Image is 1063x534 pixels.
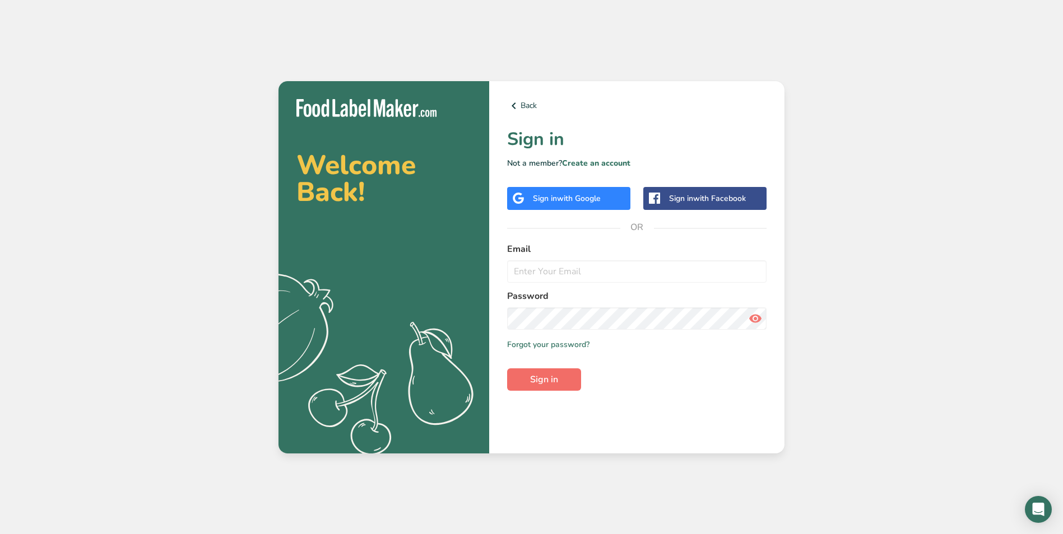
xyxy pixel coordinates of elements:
[562,158,630,168] a: Create an account
[507,368,581,391] button: Sign in
[693,193,746,204] span: with Facebook
[507,157,767,169] p: Not a member?
[620,210,654,244] span: OR
[533,193,601,204] div: Sign in
[507,289,767,303] label: Password
[296,152,471,205] h2: Welcome Back!
[507,126,767,153] h1: Sign in
[530,373,558,386] span: Sign in
[507,260,767,283] input: Enter Your Email
[507,99,767,113] a: Back
[669,193,746,204] div: Sign in
[557,193,601,204] span: with Google
[507,242,767,256] label: Email
[507,339,589,350] a: Forgot your password?
[296,99,437,118] img: Food Label Maker
[1025,496,1052,523] div: Open Intercom Messenger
